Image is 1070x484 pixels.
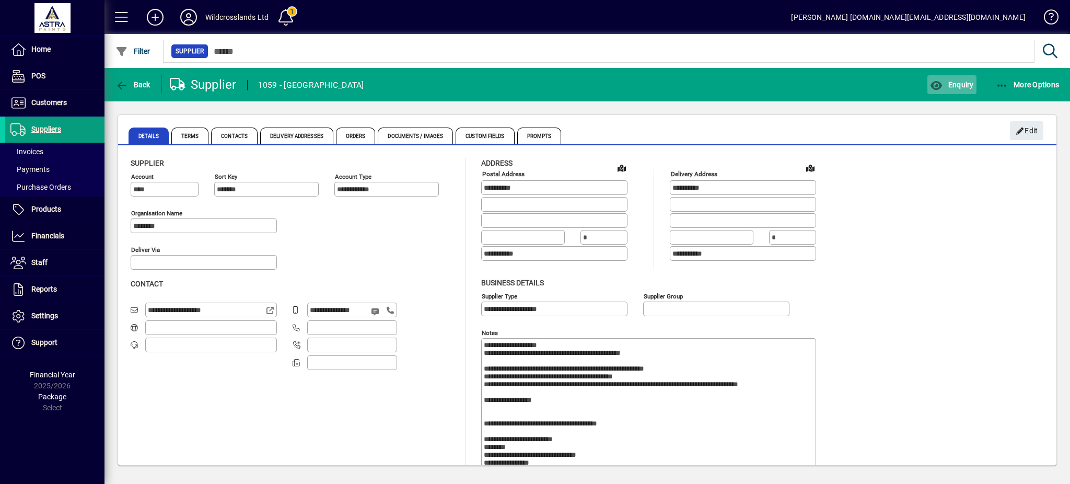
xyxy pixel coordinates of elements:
[31,258,48,267] span: Staff
[170,76,237,93] div: Supplier
[996,80,1060,89] span: More Options
[5,197,104,223] a: Products
[5,223,104,249] a: Financials
[5,90,104,116] a: Customers
[113,42,153,61] button: Filter
[1010,121,1043,140] button: Edit
[1036,2,1057,36] a: Knowledge Base
[5,63,104,89] a: POS
[10,147,43,156] span: Invoices
[38,393,66,401] span: Package
[5,276,104,303] a: Reports
[31,338,57,347] span: Support
[131,280,163,288] span: Contact
[644,292,683,299] mat-label: Supplier group
[5,330,104,356] a: Support
[31,125,61,133] span: Suppliers
[993,75,1062,94] button: More Options
[138,8,172,27] button: Add
[31,98,67,107] span: Customers
[482,329,498,336] mat-label: Notes
[31,285,57,293] span: Reports
[930,80,973,89] span: Enquiry
[115,80,150,89] span: Back
[31,45,51,53] span: Home
[31,312,58,320] span: Settings
[131,246,160,253] mat-label: Deliver via
[5,37,104,63] a: Home
[456,128,514,144] span: Custom Fields
[10,165,50,174] span: Payments
[115,47,150,55] span: Filter
[927,75,976,94] button: Enquiry
[481,159,513,167] span: Address
[211,128,258,144] span: Contacts
[31,72,45,80] span: POS
[171,128,209,144] span: Terms
[30,371,75,379] span: Financial Year
[613,159,630,176] a: View on map
[215,173,237,180] mat-label: Sort key
[260,128,333,144] span: Delivery Addresses
[31,232,64,240] span: Financials
[791,9,1026,26] div: [PERSON_NAME] [DOMAIN_NAME][EMAIL_ADDRESS][DOMAIN_NAME]
[336,128,376,144] span: Orders
[1016,122,1038,140] span: Edit
[205,9,269,26] div: Wildcrosslands Ltd
[5,178,104,196] a: Purchase Orders
[129,128,169,144] span: Details
[258,77,364,94] div: 1059 - [GEOGRAPHIC_DATA]
[335,173,371,180] mat-label: Account Type
[481,279,544,287] span: Business details
[378,128,453,144] span: Documents / Images
[10,183,71,191] span: Purchase Orders
[482,292,517,299] mat-label: Supplier type
[176,46,204,56] span: Supplier
[113,75,153,94] button: Back
[172,8,205,27] button: Profile
[517,128,562,144] span: Prompts
[104,75,162,94] app-page-header-button: Back
[802,159,819,176] a: View on map
[5,303,104,329] a: Settings
[5,143,104,160] a: Invoices
[131,173,154,180] mat-label: Account
[5,160,104,178] a: Payments
[364,299,389,324] button: Send SMS
[131,210,182,217] mat-label: Organisation name
[5,250,104,276] a: Staff
[31,205,61,213] span: Products
[131,159,164,167] span: Supplier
